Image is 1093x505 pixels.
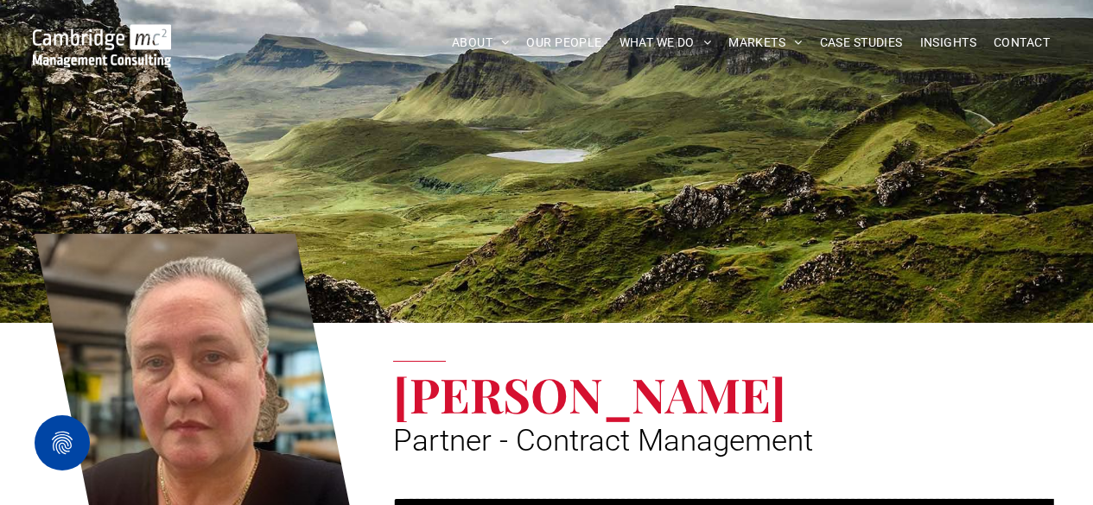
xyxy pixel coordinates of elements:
[33,27,172,45] a: Your Business Transformed | Cambridge Management Consulting
[393,362,786,426] span: [PERSON_NAME]
[518,29,610,56] a: OUR PEOPLE
[985,29,1058,56] a: CONTACT
[912,29,985,56] a: INSIGHTS
[393,423,813,458] span: Partner - Contract Management
[611,29,721,56] a: WHAT WE DO
[33,24,172,67] img: Go to Homepage
[811,29,912,56] a: CASE STUDIES
[443,29,518,56] a: ABOUT
[720,29,810,56] a: MARKETS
